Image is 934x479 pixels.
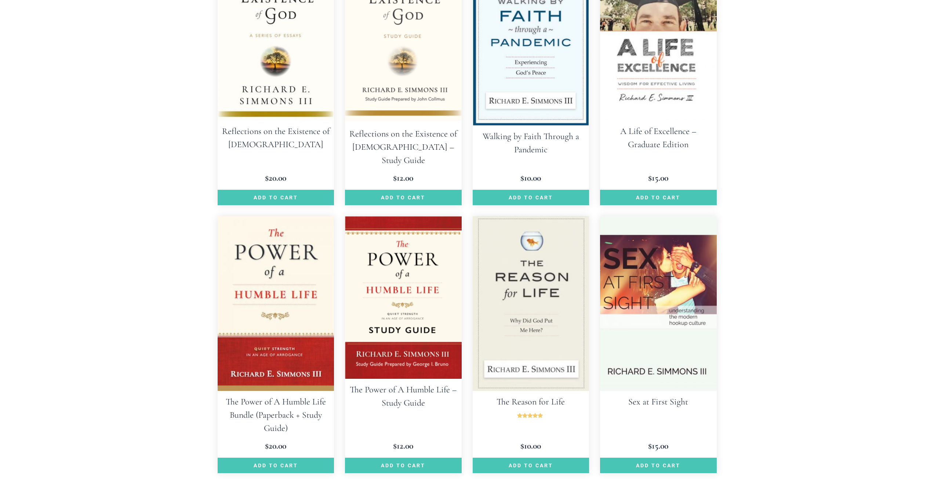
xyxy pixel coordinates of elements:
div: Rated 5.00 out of 5 [517,413,544,418]
span: $ [393,173,397,183]
bdi: 15.00 [648,440,668,451]
a: The Power of A Humble Life – Study Guide $12.00 [345,216,462,453]
bdi: 10.00 [520,173,541,183]
a: The Power of A Humble Life Bundle (Paperback + Study Guide) $20.00 [218,216,334,453]
h2: Reflections on the Existence of [DEMOGRAPHIC_DATA] [218,120,334,156]
a: Add to cart: “The Power of A Humble Life - Study Guide” [345,458,462,473]
span: Rated out of 5 [517,413,544,436]
a: Add to cart: “The Reason for Life” [473,458,589,473]
a: Sex at First Sight $15.00 [600,216,717,453]
h2: Sex at First Sight [600,391,717,413]
span: $ [520,173,524,183]
a: Add to cart: “A Life of Excellence - Graduate Edition” [600,190,717,205]
h2: The Power of A Humble Life Bundle (Paperback + Study Guide) [218,391,334,439]
a: Add to cart: “Sex at First Sight” [600,458,717,473]
img: The Reason for Life [473,216,589,391]
h2: Reflections on the Existence of [DEMOGRAPHIC_DATA] – Study Guide [345,123,462,171]
span: $ [265,440,269,451]
a: The Reason for LifeRated 5.00 out of 5 $10.00 [473,216,589,453]
a: Add to cart: “Walking by Faith Through a Pandemic” [473,190,589,205]
a: Add to cart: “The Power of A Humble Life Bundle (Paperback + Study Guide)” [218,458,334,473]
img: The Power of A Humble Life - Study Guide [345,216,462,379]
h2: Walking by Faith Through a Pandemic [473,126,589,161]
h2: The Power of A Humble Life – Study Guide [345,379,462,414]
span: $ [648,173,652,183]
a: Add to cart: “Reflections on the Existence of God - Study Guide” [345,190,462,205]
a: Add to cart: “Reflections on the Existence of God” [218,190,334,205]
bdi: 20.00 [265,173,286,183]
span: $ [648,440,652,451]
span: $ [520,440,524,451]
span: $ [393,440,397,451]
bdi: 12.00 [393,173,413,183]
h2: The Reason for Life [473,391,589,413]
bdi: 12.00 [393,440,413,451]
img: The Power of A Humble Life Bundle (Paperback + Study Guide) [218,216,334,391]
h2: A Life of Excellence – Graduate Edition [600,120,717,156]
bdi: 20.00 [265,440,286,451]
img: Sex at First Sight [600,216,717,391]
bdi: 10.00 [520,440,541,451]
bdi: 15.00 [648,173,668,183]
span: $ [265,173,269,183]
